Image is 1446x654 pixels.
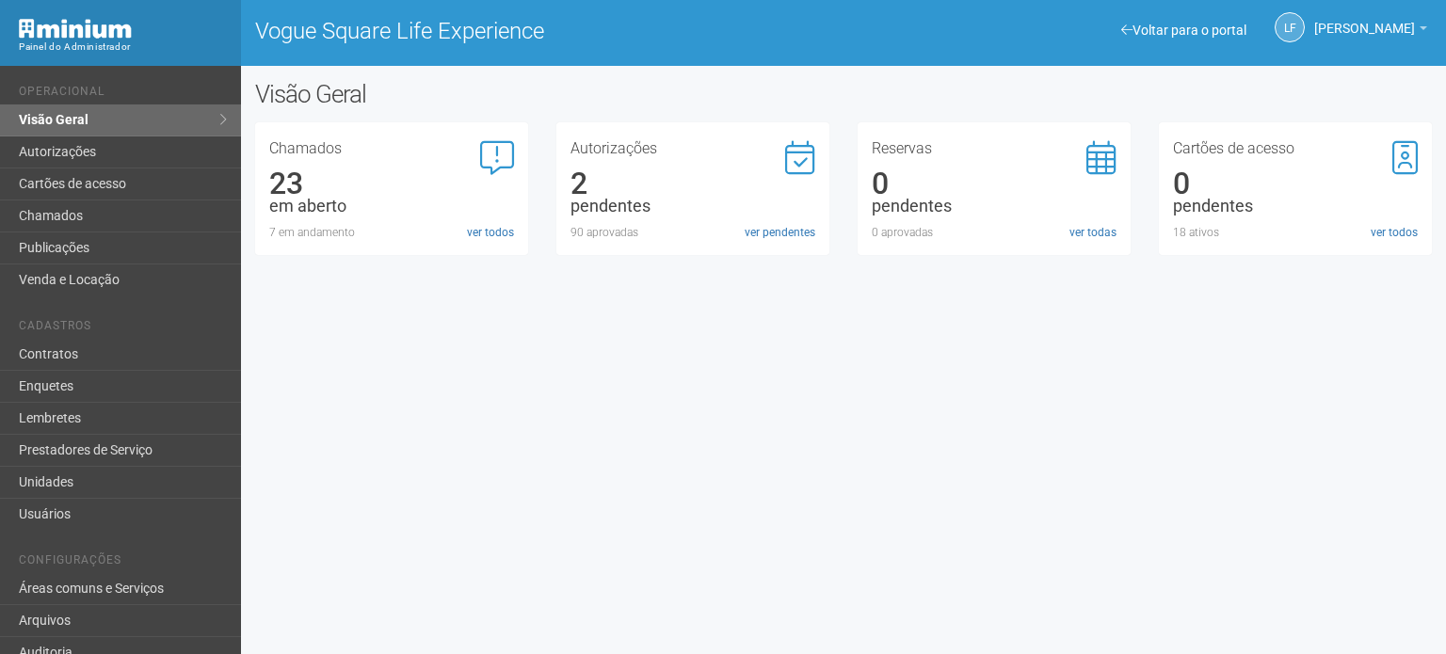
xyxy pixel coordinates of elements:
[872,198,1117,215] div: pendentes
[1314,3,1415,36] span: Letícia Florim
[1314,24,1427,39] a: [PERSON_NAME]
[1275,12,1305,42] a: LF
[1173,198,1418,215] div: pendentes
[269,141,514,156] h3: Chamados
[872,141,1117,156] h3: Reservas
[1069,224,1117,241] a: ver todas
[1121,23,1246,38] a: Voltar para o portal
[19,39,227,56] div: Painel do Administrador
[269,175,514,192] div: 23
[19,85,227,104] li: Operacional
[255,19,829,43] h1: Vogue Square Life Experience
[467,224,514,241] a: ver todos
[255,80,729,108] h2: Visão Geral
[1173,224,1418,241] div: 18 ativos
[269,224,514,241] div: 7 em andamento
[570,224,815,241] div: 90 aprovadas
[872,175,1117,192] div: 0
[1173,175,1418,192] div: 0
[19,319,227,339] li: Cadastros
[1371,224,1418,241] a: ver todos
[570,198,815,215] div: pendentes
[570,141,815,156] h3: Autorizações
[570,175,815,192] div: 2
[872,224,1117,241] div: 0 aprovadas
[19,553,227,573] li: Configurações
[1173,141,1418,156] h3: Cartões de acesso
[269,198,514,215] div: em aberto
[19,19,132,39] img: Minium
[745,224,815,241] a: ver pendentes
